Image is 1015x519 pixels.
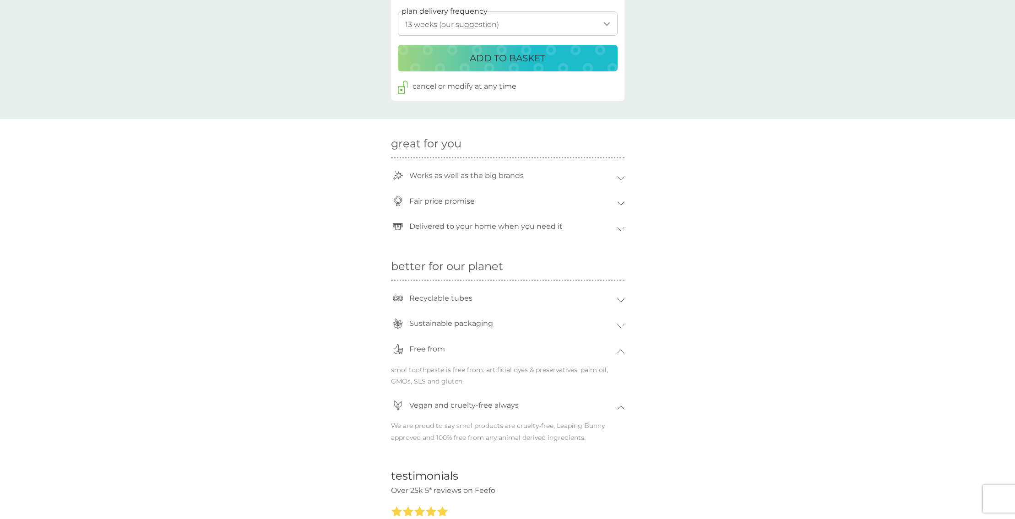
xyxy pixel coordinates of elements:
p: Delivered to your home when you need it [405,216,567,237]
img: no-nasties.svg [393,344,403,354]
img: vegan.svg [393,400,403,411]
img: recyclable-aluminium.svg [393,293,403,303]
h2: better for our planet [391,260,624,273]
p: Vegan and cruelty-free always [405,395,523,416]
p: ADD TO BASKET [470,51,545,65]
p: Free from [405,339,450,360]
p: Sustainable packaging [405,313,498,334]
img: stars.svg [393,171,403,181]
p: smol toothpaste is free from: artificial dyes & preservatives, palm oil, GMOs, SLS and gluten. [391,364,624,395]
button: ADD TO BASKET [398,45,618,71]
p: cancel or modify at any time [413,81,516,92]
p: Works as well as the big brands [405,165,528,186]
h2: testimonials [391,470,624,483]
p: We are proud to say smol products are cruelty-free, Leaping Bunny approved and 100% free from any... [391,420,624,451]
p: Over 25k 5* reviews on Feefo [391,485,624,497]
img: rosette.svg [393,196,403,206]
p: Recyclable tubes [405,288,477,309]
p: Fair price promise [405,191,479,212]
h2: great for you [391,137,624,151]
img: postal-box.svg [393,222,403,232]
label: plan delivery frequency [402,5,488,17]
img: plastic-free-packaging.svg [393,319,403,329]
